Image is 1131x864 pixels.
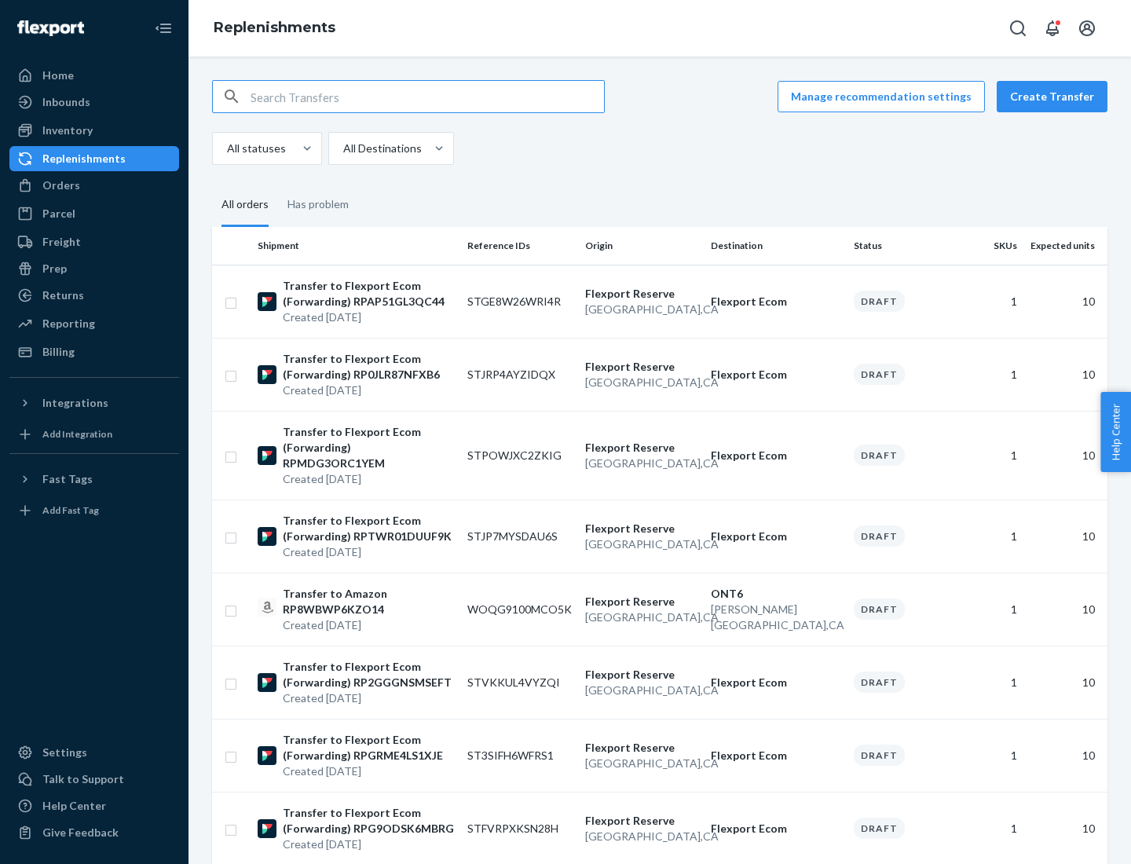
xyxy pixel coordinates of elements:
[711,529,841,544] p: Flexport Ecom
[1023,265,1107,338] td: 10
[42,261,67,276] div: Prep
[42,287,84,303] div: Returns
[461,719,579,792] td: ST3SIFH6WFRS1
[283,351,455,383] p: Transfer to Flexport Ecom (Forwarding) RP0JLR87NFXB6
[585,756,698,771] p: [GEOGRAPHIC_DATA] , CA
[225,141,227,156] input: All statuses
[711,748,841,763] p: Flexport Ecom
[1023,227,1107,265] th: Expected units
[847,227,965,265] th: Status
[283,513,455,544] p: Transfer to Flexport Ecom (Forwarding) RPTWR01DUUF9K
[461,411,579,500] td: STPOWJXC2ZKIG
[42,503,99,517] div: Add Fast Tag
[711,675,841,690] p: Flexport Ecom
[1023,500,1107,573] td: 10
[283,805,455,837] p: Transfer to Flexport Ecom (Forwarding) RPG9ODSK6MBRG
[17,20,84,36] img: Flexport logo
[461,338,579,411] td: STJRP4AYZIDQX
[227,141,286,156] div: All statuses
[283,383,455,398] p: Created [DATE]
[585,440,698,456] p: Flexport Reserve
[9,118,179,143] a: Inventory
[42,206,75,221] div: Parcel
[9,467,179,492] button: Fast Tags
[9,339,179,364] a: Billing
[214,19,335,36] a: Replenishments
[585,594,698,610] p: Flexport Reserve
[148,13,179,44] button: Close Navigation
[1023,573,1107,646] td: 10
[283,837,455,852] p: Created [DATE]
[283,586,455,617] p: Transfer to Amazon RP8WBWP6KZO14
[42,316,95,331] div: Reporting
[343,141,422,156] div: All Destinations
[854,525,905,547] div: Draft
[9,63,179,88] a: Home
[854,672,905,693] div: Draft
[964,646,1023,719] td: 1
[283,424,455,471] p: Transfer to Flexport Ecom (Forwarding) RPMDG3ORC1YEM
[854,364,905,385] div: Draft
[964,265,1023,338] td: 1
[854,818,905,839] div: Draft
[711,586,841,602] p: ONT6
[1002,13,1034,44] button: Open Search Box
[585,359,698,375] p: Flexport Reserve
[9,173,179,198] a: Orders
[9,229,179,254] a: Freight
[585,536,698,552] p: [GEOGRAPHIC_DATA] , CA
[42,68,74,83] div: Home
[964,227,1023,265] th: SKUs
[42,395,108,411] div: Integrations
[585,286,698,302] p: Flexport Reserve
[42,471,93,487] div: Fast Tags
[585,610,698,625] p: [GEOGRAPHIC_DATA] , CA
[579,227,705,265] th: Origin
[585,302,698,317] p: [GEOGRAPHIC_DATA] , CA
[585,740,698,756] p: Flexport Reserve
[283,471,455,487] p: Created [DATE]
[342,141,343,156] input: All Destinations
[997,81,1107,112] a: Create Transfer
[42,234,81,250] div: Freight
[9,390,179,416] button: Integrations
[9,90,179,115] a: Inbounds
[964,500,1023,573] td: 1
[1071,13,1103,44] button: Open account menu
[964,411,1023,500] td: 1
[9,820,179,845] button: Give Feedback
[711,294,841,309] p: Flexport Ecom
[1023,719,1107,792] td: 10
[9,422,179,447] a: Add Integration
[1037,13,1068,44] button: Open notifications
[42,94,90,110] div: Inbounds
[283,659,455,690] p: Transfer to Flexport Ecom (Forwarding) RP2GGGNSMSEFT
[461,265,579,338] td: STGE8W26WRI4R
[854,445,905,466] div: Draft
[854,745,905,766] div: Draft
[42,771,124,787] div: Talk to Support
[1023,338,1107,411] td: 10
[221,184,269,227] div: All orders
[964,338,1023,411] td: 1
[283,278,455,309] p: Transfer to Flexport Ecom (Forwarding) RPAP51GL3QC44
[711,602,841,633] p: [PERSON_NAME][GEOGRAPHIC_DATA] , CA
[201,5,348,51] ol: breadcrumbs
[283,309,455,325] p: Created [DATE]
[42,344,75,360] div: Billing
[9,311,179,336] a: Reporting
[585,375,698,390] p: [GEOGRAPHIC_DATA] , CA
[585,667,698,683] p: Flexport Reserve
[461,500,579,573] td: STJP7MYSDAU6S
[585,456,698,471] p: [GEOGRAPHIC_DATA] , CA
[461,227,579,265] th: Reference IDs
[711,821,841,837] p: Flexport Ecom
[42,123,93,138] div: Inventory
[251,227,461,265] th: Shipment
[964,573,1023,646] td: 1
[283,763,455,779] p: Created [DATE]
[711,367,841,383] p: Flexport Ecom
[778,81,985,112] a: Manage recommendation settings
[711,448,841,463] p: Flexport Ecom
[251,81,604,112] input: Search Transfers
